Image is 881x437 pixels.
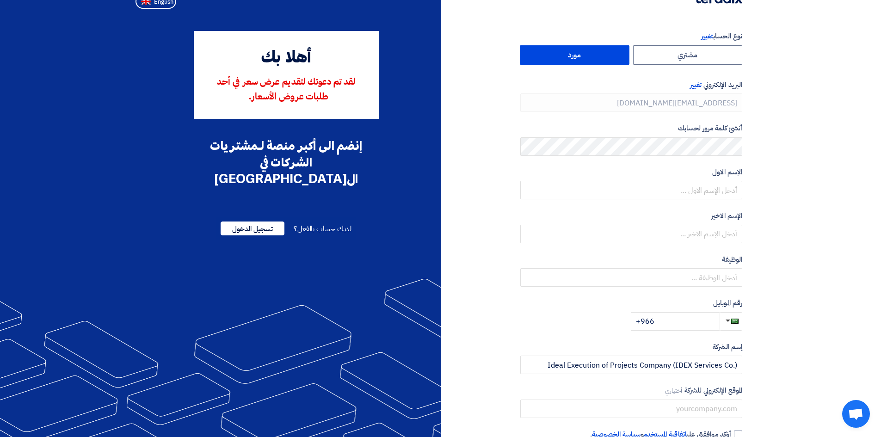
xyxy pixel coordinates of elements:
[221,223,284,234] a: تسجيل الدخول
[631,312,720,331] input: أدخل رقم الموبايل ...
[520,385,742,396] label: الموقع الإلكتروني للشركة
[520,45,629,65] label: مورد
[520,356,742,374] input: أدخل إسم الشركة ...
[520,225,742,243] input: أدخل الإسم الاخير ...
[520,80,742,90] label: البريد الإلكتروني
[194,137,379,187] div: إنضم الى أكبر منصة لـمشتريات الشركات في ال[GEOGRAPHIC_DATA]
[217,78,355,102] span: لقد تم دعوتك لتقديم عرض سعر في أحد طلبات عروض الأسعار.
[520,342,742,352] label: إسم الشركة
[520,167,742,178] label: الإسم الاول
[520,181,742,199] input: أدخل الإسم الاول ...
[520,254,742,265] label: الوظيفة
[520,123,742,134] label: أنشئ كلمة مرور لحسابك
[520,298,742,308] label: رقم الموبايل
[520,93,742,112] input: أدخل بريد العمل الإلكتروني الخاص بك ...
[520,400,742,418] input: yourcompany.com
[842,400,870,428] div: Open chat
[665,386,683,395] span: أختياري
[294,223,351,234] span: لديك حساب بالفعل؟
[520,268,742,287] input: أدخل الوظيفة ...
[701,31,713,41] span: تغيير
[633,45,743,65] label: مشتري
[520,210,742,221] label: الإسم الاخير
[690,80,702,90] span: تغيير
[207,46,366,71] div: أهلا بك
[221,222,284,235] span: تسجيل الدخول
[520,31,742,42] label: نوع الحساب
